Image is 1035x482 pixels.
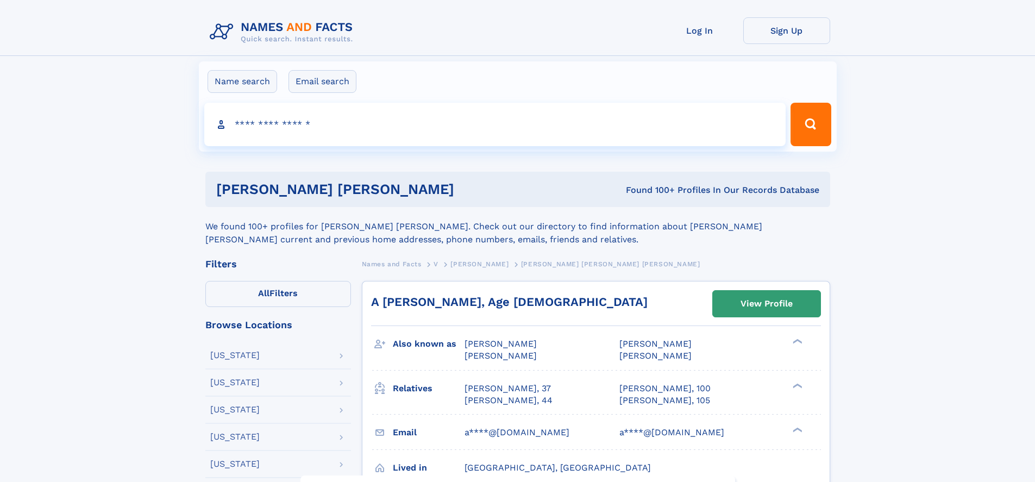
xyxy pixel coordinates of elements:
[393,423,465,442] h3: Email
[743,17,830,44] a: Sign Up
[521,260,700,268] span: [PERSON_NAME] [PERSON_NAME] [PERSON_NAME]
[205,17,362,47] img: Logo Names and Facts
[790,382,803,389] div: ❯
[288,70,356,93] label: Email search
[393,459,465,477] h3: Lived in
[210,433,260,441] div: [US_STATE]
[450,257,509,271] a: [PERSON_NAME]
[619,339,692,349] span: [PERSON_NAME]
[465,339,537,349] span: [PERSON_NAME]
[619,383,711,395] a: [PERSON_NAME], 100
[465,395,553,406] a: [PERSON_NAME], 44
[393,379,465,398] h3: Relatives
[393,335,465,353] h3: Also known as
[790,338,803,345] div: ❯
[434,257,438,271] a: V
[205,320,351,330] div: Browse Locations
[204,103,786,146] input: search input
[656,17,743,44] a: Log In
[540,184,819,196] div: Found 100+ Profiles In Our Records Database
[216,183,540,196] h1: [PERSON_NAME] [PERSON_NAME]
[790,426,803,433] div: ❯
[210,460,260,468] div: [US_STATE]
[713,291,820,317] a: View Profile
[205,207,830,246] div: We found 100+ profiles for [PERSON_NAME] [PERSON_NAME]. Check out our directory to find informati...
[371,295,648,309] a: A [PERSON_NAME], Age [DEMOGRAPHIC_DATA]
[205,259,351,269] div: Filters
[465,350,537,361] span: [PERSON_NAME]
[205,281,351,307] label: Filters
[465,383,551,395] a: [PERSON_NAME], 37
[619,395,710,406] a: [PERSON_NAME], 105
[741,291,793,316] div: View Profile
[434,260,438,268] span: V
[619,350,692,361] span: [PERSON_NAME]
[258,288,269,298] span: All
[210,405,260,414] div: [US_STATE]
[450,260,509,268] span: [PERSON_NAME]
[210,378,260,387] div: [US_STATE]
[208,70,277,93] label: Name search
[210,351,260,360] div: [US_STATE]
[362,257,422,271] a: Names and Facts
[465,462,651,473] span: [GEOGRAPHIC_DATA], [GEOGRAPHIC_DATA]
[791,103,831,146] button: Search Button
